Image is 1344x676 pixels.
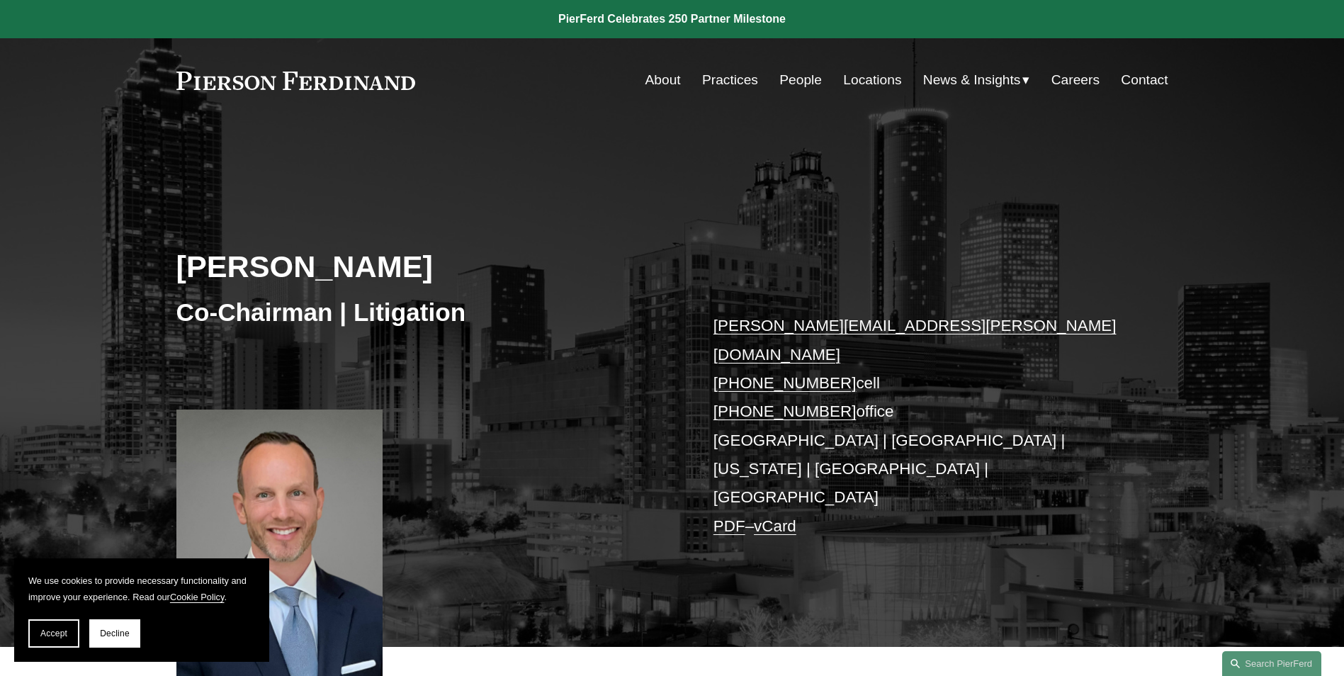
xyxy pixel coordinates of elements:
a: Locations [843,67,901,94]
span: News & Insights [923,68,1021,93]
a: About [645,67,681,94]
a: Search this site [1222,651,1321,676]
a: Careers [1051,67,1100,94]
a: folder dropdown [923,67,1030,94]
section: Cookie banner [14,558,269,662]
p: We use cookies to provide necessary functionality and improve your experience. Read our . [28,573,255,605]
a: Cookie Policy [170,592,225,602]
h3: Co-Chairman | Litigation [176,297,672,328]
a: Practices [702,67,758,94]
a: vCard [754,517,796,535]
button: Accept [28,619,79,648]
a: [PHONE_NUMBER] [713,374,857,392]
h2: [PERSON_NAME] [176,248,672,285]
a: Contact [1121,67,1168,94]
button: Decline [89,619,140,648]
span: Decline [100,629,130,638]
a: [PERSON_NAME][EMAIL_ADDRESS][PERSON_NAME][DOMAIN_NAME] [713,317,1117,363]
p: cell office [GEOGRAPHIC_DATA] | [GEOGRAPHIC_DATA] | [US_STATE] | [GEOGRAPHIC_DATA] | [GEOGRAPHIC_... [713,312,1126,541]
a: PDF [713,517,745,535]
span: Accept [40,629,67,638]
a: [PHONE_NUMBER] [713,402,857,420]
a: People [779,67,822,94]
